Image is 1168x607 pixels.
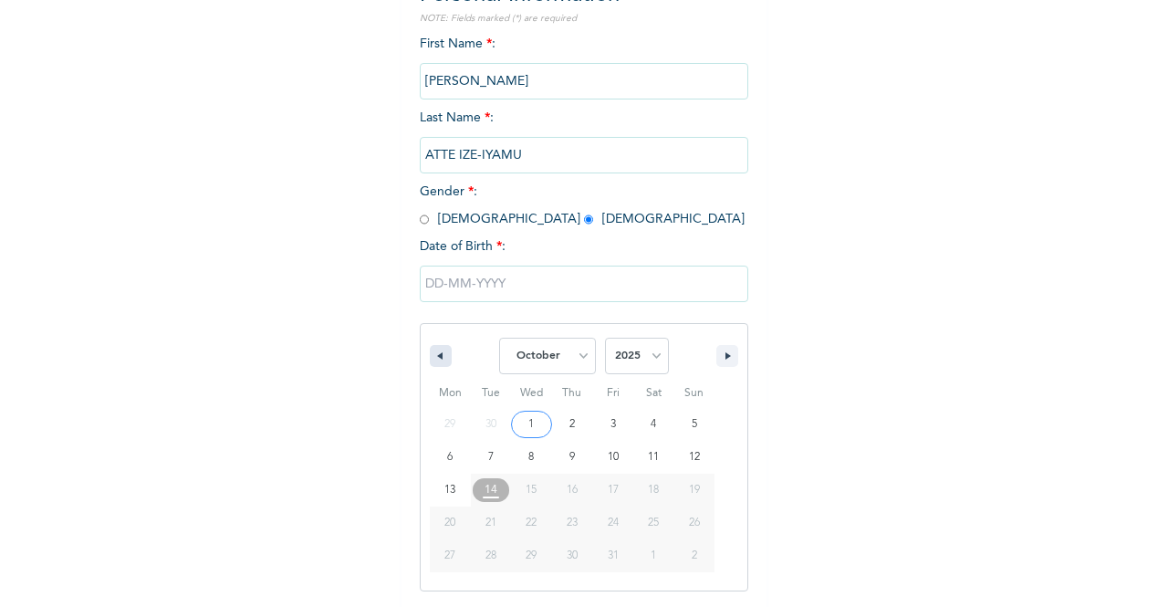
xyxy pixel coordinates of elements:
button: 2 [552,408,593,441]
button: 24 [592,507,633,539]
span: 12 [689,441,700,474]
button: 11 [633,441,674,474]
button: 23 [552,507,593,539]
span: 26 [689,507,700,539]
input: Enter your first name [420,63,748,99]
span: 18 [648,474,659,507]
button: 14 [471,474,512,507]
button: 17 [592,474,633,507]
span: 8 [528,441,534,474]
span: Wed [511,379,552,408]
button: 25 [633,507,674,539]
span: 25 [648,507,659,539]
button: 8 [511,441,552,474]
span: 9 [569,441,575,474]
input: Enter your last name [420,137,748,173]
button: 28 [471,539,512,572]
button: 31 [592,539,633,572]
button: 22 [511,507,552,539]
button: 4 [633,408,674,441]
button: 29 [511,539,552,572]
span: 30 [567,539,578,572]
span: 17 [608,474,619,507]
span: 24 [608,507,619,539]
button: 10 [592,441,633,474]
span: 4 [651,408,656,441]
span: 15 [526,474,537,507]
span: 16 [567,474,578,507]
span: 19 [689,474,700,507]
span: First Name : [420,37,748,88]
span: 20 [444,507,455,539]
span: Fri [592,379,633,408]
button: 27 [430,539,471,572]
span: Thu [552,379,593,408]
span: Tue [471,379,512,408]
button: 30 [552,539,593,572]
button: 9 [552,441,593,474]
button: 21 [471,507,512,539]
span: 28 [485,539,496,572]
span: Mon [430,379,471,408]
span: 5 [692,408,697,441]
span: 14 [485,474,497,507]
span: Last Name : [420,111,748,162]
span: Gender : [DEMOGRAPHIC_DATA] [DEMOGRAPHIC_DATA] [420,185,745,225]
button: 26 [673,507,714,539]
span: 29 [526,539,537,572]
span: Sun [673,379,714,408]
span: 23 [567,507,578,539]
button: 7 [471,441,512,474]
button: 3 [592,408,633,441]
button: 1 [511,408,552,441]
button: 19 [673,474,714,507]
button: 16 [552,474,593,507]
span: 1 [528,408,534,441]
span: Sat [633,379,674,408]
button: 18 [633,474,674,507]
span: 6 [447,441,453,474]
span: 7 [488,441,494,474]
button: 5 [673,408,714,441]
span: 27 [444,539,455,572]
span: 31 [608,539,619,572]
input: DD-MM-YYYY [420,266,748,302]
p: NOTE: Fields marked (*) are required [420,12,748,26]
button: 12 [673,441,714,474]
button: 13 [430,474,471,507]
span: Date of Birth : [420,237,506,256]
button: 20 [430,507,471,539]
span: 22 [526,507,537,539]
span: 2 [569,408,575,441]
span: 11 [648,441,659,474]
span: 21 [485,507,496,539]
span: 13 [444,474,455,507]
button: 6 [430,441,471,474]
button: 15 [511,474,552,507]
span: 3 [610,408,616,441]
span: 10 [608,441,619,474]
